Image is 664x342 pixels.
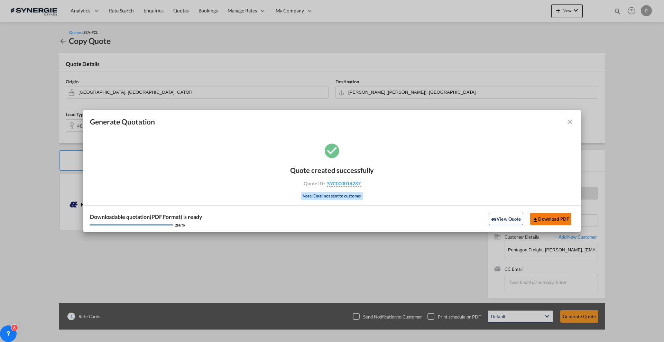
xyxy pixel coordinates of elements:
md-icon: icon-checkbox-marked-circle [323,142,341,159]
div: 100 % [175,222,185,228]
md-dialog: Generate Quotation Quote ... [83,110,581,232]
div: Quote ID : [292,181,372,187]
button: Download PDF [530,213,571,225]
button: icon-eyeView Quote [489,213,523,225]
div: Quote created successfully [290,166,374,174]
div: Downloadable quotation(PDF Format) is ready [90,213,202,221]
div: Note: Email not sent to customer [301,192,363,201]
md-icon: icon-eye [491,217,497,222]
span: Generate Quotation [90,117,155,126]
span: SYC000014287 [327,181,361,187]
md-icon: icon-close fg-AAA8AD cursor m-0 [566,118,574,126]
md-icon: icon-download [533,217,538,222]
